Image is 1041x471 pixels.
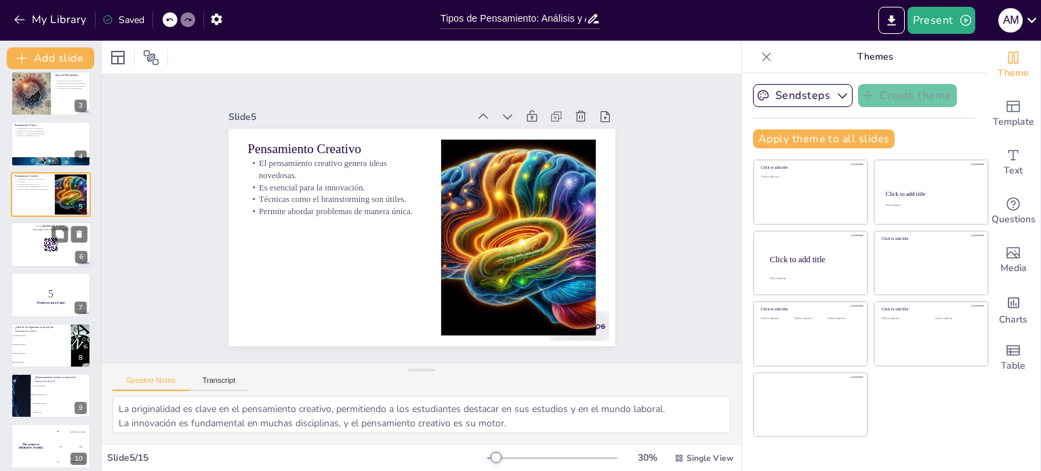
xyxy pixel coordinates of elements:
[107,451,487,464] div: Slide 5 / 15
[51,424,91,438] div: 100
[189,376,249,391] button: Transcript
[886,190,976,197] div: Click to add title
[55,73,87,77] p: Tipos de Pensamiento
[33,411,90,413] span: Análisis crítico
[256,152,426,218] p: Permite abordar problemas de manera única.
[10,222,91,268] div: 6
[770,254,857,264] div: Click to add title
[14,228,87,232] p: and login with code
[986,333,1040,382] div: Add a table
[75,402,87,414] div: 9
[33,403,90,404] span: Conclusiones rápidas
[15,127,87,130] p: El pensamiento crítico es evaluativo.
[75,251,87,263] div: 6
[753,129,895,148] button: Apply theme to all slides
[1000,261,1027,276] span: Media
[15,178,51,182] p: El pensamiento creativo genera ideas novedosas.
[35,375,87,383] p: ¿El pensamiento creativo se basa en la generación de qué?
[13,344,70,345] span: Pensamiento creativo
[794,317,825,321] div: Click to add text
[761,176,858,179] div: Click to add text
[993,115,1034,129] span: Template
[15,123,87,127] p: Pensamiento Crítico
[986,236,1040,285] div: Add images, graphics, shapes or video
[55,79,87,82] p: Existen varios tipos de pensamiento.
[986,89,1040,138] div: Add ready made slides
[13,361,70,363] span: Pensamiento crítico
[75,302,87,314] div: 7
[7,47,94,69] button: Add slide
[11,71,91,116] div: 3
[33,386,90,387] span: Ideas convencionales
[999,312,1027,327] span: Charts
[11,424,91,468] div: 10
[13,335,70,336] span: Pensamiento reflexivo
[998,8,1023,33] div: A M
[858,84,957,107] button: Create theme
[13,352,70,354] span: Pensamiento analítico
[15,188,51,190] p: Permite abordar problemas de manera única.
[55,87,87,89] p: La reflexión mejora el aprendizaje.
[33,394,90,395] span: Soluciones innovadoras
[753,84,853,107] button: Sendsteps
[15,183,51,186] p: Es esencial para la innovación.
[75,100,87,112] div: 3
[75,352,87,364] div: 8
[998,66,1029,81] span: Theme
[761,165,858,170] div: Click to add title
[113,396,731,433] textarea: La originalidad es clave en el pensamiento creativo, permitiendo a los estudiantes destacar en su...
[15,132,87,135] p: [PERSON_NAME] a identificar sesgos.
[11,172,91,217] div: 5
[882,237,979,241] div: Click to add title
[11,121,91,166] div: 4
[687,453,733,464] span: Single View
[260,141,430,206] p: Técnicas como el brainstorming son útiles.
[907,7,975,34] button: Present
[986,138,1040,187] div: Add text boxes
[986,41,1040,89] div: Change the overall theme
[986,285,1040,333] div: Add charts and graphs
[631,451,664,464] div: 30 %
[761,317,792,321] div: Click to add text
[42,224,65,227] strong: [DOMAIN_NAME]
[102,14,144,26] div: Saved
[828,317,858,321] div: Click to add text
[55,85,87,87] p: El pensamiento crítico es fundamental.
[51,454,91,469] div: 300
[770,277,855,279] div: Click to add body
[267,56,499,142] div: Slide 5
[51,439,91,454] div: 200
[70,453,87,465] div: 10
[992,212,1036,227] span: Questions
[15,185,51,188] p: Técnicas como el brainstorming son útiles.
[777,41,973,73] p: Themes
[14,224,87,228] p: Go to
[75,150,87,163] div: 4
[15,135,87,138] p: Fomenta el razonamiento lógico.
[878,7,905,34] button: Export to PowerPoint
[761,307,858,312] div: Click to add title
[882,317,924,321] div: Click to add text
[15,287,87,302] p: 5
[275,89,446,161] p: Pensamiento Creativo
[143,49,159,66] span: Position
[11,323,91,368] div: 8
[11,373,91,418] div: 9
[75,201,87,213] div: 5
[1004,163,1023,178] span: Text
[15,325,67,333] p: ¿Cuál de los siguientes es un tipo de pensamiento crítico?
[15,130,87,133] p: Permite tomar decisiones informadas.
[71,226,87,242] button: Delete Slide
[37,302,65,304] strong: ¡Prepárense para el quiz!
[998,7,1023,34] button: A M
[935,317,977,321] div: Click to add text
[268,106,441,183] p: El pensamiento creativo genera ideas novedosas.
[55,82,87,85] p: Cada tipo tiene aplicaciones específicas.
[11,272,91,317] div: 7
[441,9,586,28] input: Insert title
[882,307,979,312] div: Click to add title
[52,226,68,242] button: Duplicate Slide
[79,445,82,447] div: Jaap
[264,129,433,194] p: Es esencial para la innovación.
[10,9,92,30] button: My Library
